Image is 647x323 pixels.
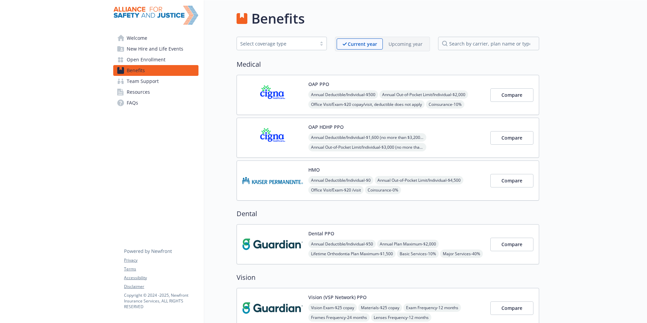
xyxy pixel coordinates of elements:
[365,186,401,194] span: Coinsurance - 0%
[308,249,396,258] span: Lifetime Orthodontia Plan Maximum - $1,500
[348,40,377,48] p: Current year
[308,176,373,184] span: Annual Deductible/Individual - $0
[113,97,198,108] a: FAQs
[127,87,150,97] span: Resources
[501,92,522,98] span: Compare
[240,40,313,47] div: Select coverage type
[308,240,376,248] span: Annual Deductible/Individual - $50
[113,76,198,87] a: Team Support
[490,88,533,102] button: Compare
[308,313,370,322] span: Frames Frequency - 24 months
[440,249,483,258] span: Major Services - 40%
[490,174,533,187] button: Compare
[379,90,468,99] span: Annual Out-of-Pocket Limit/Individual - $2,000
[113,43,198,54] a: New Hire and Life Events
[124,292,198,310] p: Copyright © 2024 - 2025 , Newfront Insurance Services, ALL RIGHTS RESERVED
[127,33,147,43] span: Welcome
[375,176,463,184] span: Annual Out-of-Pocket Limit/Individual - $4,500
[113,87,198,97] a: Resources
[308,123,344,130] button: OAP HDHP PPO
[308,294,367,301] button: Vision (VSP Network) PPO
[237,209,539,219] h2: Dental
[358,303,402,312] span: Materials - $25 copay
[127,65,145,76] span: Benefits
[501,135,522,141] span: Compare
[501,241,522,247] span: Compare
[308,186,364,194] span: Office Visit/Exam - $20 /visit
[242,294,303,322] img: Guardian carrier logo
[124,266,198,272] a: Terms
[242,123,303,152] img: CIGNA carrier logo
[127,54,165,65] span: Open Enrollment
[389,40,423,48] p: Upcoming year
[308,133,426,142] span: Annual Deductible/Individual - $1,600 (no more than $3,200 per individual - within a family)
[127,43,183,54] span: New Hire and Life Events
[501,177,522,184] span: Compare
[403,303,461,312] span: Exam Frequency - 12 months
[308,303,357,312] span: Vision Exam - $25 copay
[113,33,198,43] a: Welcome
[426,100,464,109] span: Coinsurance - 10%
[501,305,522,311] span: Compare
[308,100,425,109] span: Office Visit/Exam - $20 copay/visit, deductible does not apply
[124,275,198,281] a: Accessibility
[490,131,533,145] button: Compare
[113,65,198,76] a: Benefits
[127,76,159,87] span: Team Support
[308,81,329,88] button: OAP PPO
[308,230,334,237] button: Dental PPO
[124,257,198,263] a: Privacy
[438,37,539,50] input: search by carrier, plan name or type
[251,8,305,29] h1: Benefits
[242,166,303,195] img: Kaiser Permanente Insurance Company carrier logo
[242,81,303,109] img: CIGNA carrier logo
[242,230,303,259] img: Guardian carrier logo
[124,284,198,290] a: Disclaimer
[237,59,539,69] h2: Medical
[237,272,539,283] h2: Vision
[127,97,138,108] span: FAQs
[490,238,533,251] button: Compare
[113,54,198,65] a: Open Enrollment
[397,249,439,258] span: Basic Services - 10%
[308,90,378,99] span: Annual Deductible/Individual - $500
[308,143,426,151] span: Annual Out-of-Pocket Limit/Individual - $3,000 (no more than $3,200 per individual - within a fam...
[371,313,431,322] span: Lenses Frequency - 12 months
[490,301,533,315] button: Compare
[377,240,439,248] span: Annual Plan Maximum - $2,000
[308,166,320,173] button: HMO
